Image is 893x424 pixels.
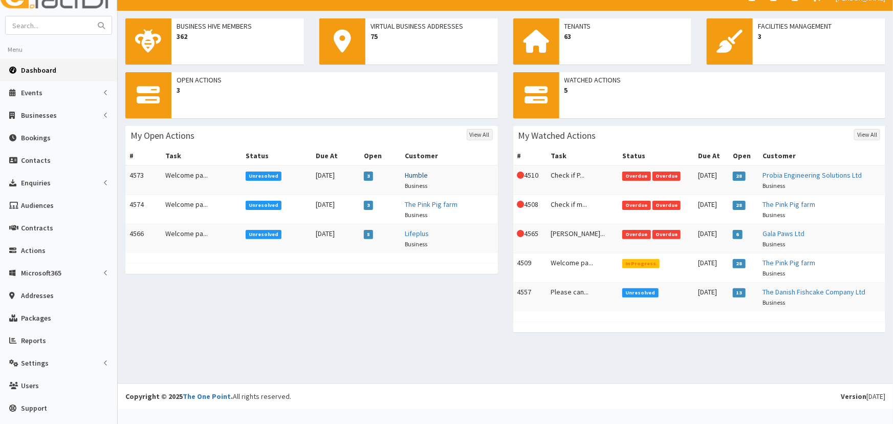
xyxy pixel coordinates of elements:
[21,268,61,278] span: Microsoft365
[125,224,161,253] td: 4566
[312,165,360,195] td: [DATE]
[694,195,729,224] td: [DATE]
[564,31,687,41] span: 63
[763,269,785,277] small: Business
[371,31,493,41] span: 75
[405,240,428,248] small: Business
[312,224,360,253] td: [DATE]
[405,211,428,219] small: Business
[518,131,596,140] h3: My Watched Actions
[371,21,493,31] span: Virtual Business Addresses
[763,229,804,238] a: Gala Paws Ltd
[733,230,743,239] span: 6
[21,291,54,300] span: Addresses
[118,383,893,409] footer: All rights reserved.
[161,195,242,224] td: Welcome pa...
[763,287,865,296] a: The Danish Fishcake Company Ltd
[517,230,525,237] i: This Action is overdue!
[513,253,547,283] td: 4509
[763,240,785,248] small: Business
[513,224,547,253] td: 4565
[564,75,881,85] span: Watched Actions
[763,299,785,306] small: Business
[622,230,651,239] span: Overdue
[364,172,374,181] span: 3
[125,146,161,165] th: #
[622,172,651,181] span: Overdue
[652,201,681,210] span: Overdue
[6,16,92,34] input: Search...
[694,253,729,283] td: [DATE]
[758,21,880,31] span: Facilities Management
[547,146,618,165] th: Task
[405,200,458,209] a: The Pink Pig farm
[130,131,194,140] h3: My Open Actions
[758,31,880,41] span: 3
[733,172,746,181] span: 28
[733,259,746,268] span: 28
[622,201,651,210] span: Overdue
[161,146,242,165] th: Task
[21,111,57,120] span: Businesses
[177,85,493,95] span: 3
[401,146,498,165] th: Customer
[21,404,47,413] span: Support
[763,258,815,267] a: The Pink Pig farm
[246,172,282,181] span: Unresolved
[758,146,885,165] th: Customer
[763,171,862,180] a: Probia Engineering Solutions Ltd
[177,31,299,41] span: 362
[694,146,729,165] th: Due At
[622,288,659,298] span: Unresolved
[733,288,746,298] span: 13
[246,230,282,239] span: Unresolved
[360,146,401,165] th: Open
[622,259,660,268] span: In Progress
[513,283,547,312] td: 4557
[405,171,428,180] a: Humble
[652,230,681,239] span: Overdue
[517,172,525,179] i: This Action is overdue!
[177,21,299,31] span: Business Hive Members
[21,246,46,255] span: Actions
[618,146,694,165] th: Status
[242,146,312,165] th: Status
[177,75,493,85] span: Open Actions
[364,230,374,239] span: 5
[763,200,815,209] a: The Pink Pig farm
[763,182,785,189] small: Business
[547,195,618,224] td: Check if m...
[841,392,866,401] b: Version
[21,381,39,390] span: Users
[405,182,428,189] small: Business
[694,165,729,195] td: [DATE]
[841,391,885,401] div: [DATE]
[21,133,51,142] span: Bookings
[513,165,547,195] td: 4510
[513,195,547,224] td: 4508
[246,201,282,210] span: Unresolved
[125,165,161,195] td: 4573
[125,195,161,224] td: 4574
[21,178,51,187] span: Enquiries
[547,165,618,195] td: Check if P...
[733,201,746,210] span: 28
[564,85,881,95] span: 5
[161,224,242,253] td: Welcome pa...
[312,195,360,224] td: [DATE]
[405,229,429,238] a: Lifeplus
[161,165,242,195] td: Welcome pa...
[694,283,729,312] td: [DATE]
[694,224,729,253] td: [DATE]
[547,253,618,283] td: Welcome pa...
[21,223,53,232] span: Contracts
[183,392,231,401] a: The One Point
[513,146,547,165] th: #
[21,156,51,165] span: Contacts
[517,201,525,208] i: This Action is overdue!
[854,129,880,140] a: View All
[21,66,56,75] span: Dashboard
[312,146,360,165] th: Due At
[21,313,51,323] span: Packages
[21,358,49,368] span: Settings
